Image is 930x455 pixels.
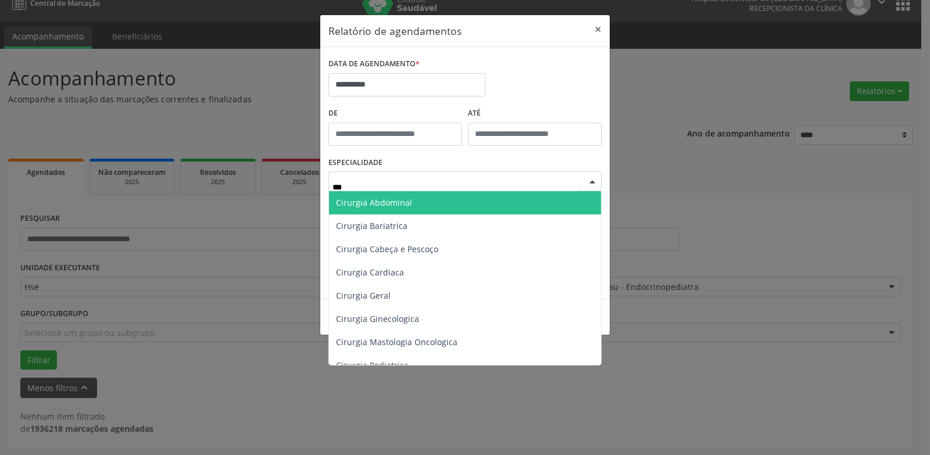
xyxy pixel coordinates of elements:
span: Cirurgia Bariatrica [336,220,407,231]
span: Cirurgia Mastologia Oncologica [336,336,457,347]
span: Cirurgia Geral [336,290,391,301]
span: Cirurgia Cabeça e Pescoço [336,243,438,255]
span: Cirurgia Cardiaca [336,267,404,278]
h5: Relatório de agendamentos [328,23,462,38]
label: De [328,105,462,123]
span: Cirurgia Ginecologica [336,313,419,324]
span: Cirurgia Pediatrica [336,360,409,371]
span: Cirurgia Abdominal [336,197,412,208]
label: ATÉ [468,105,602,123]
button: Close [586,15,610,44]
label: DATA DE AGENDAMENTO [328,55,420,73]
label: ESPECIALIDADE [328,154,382,172]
